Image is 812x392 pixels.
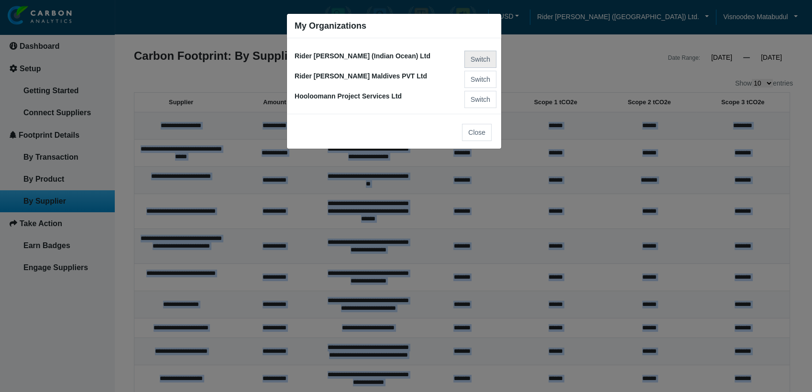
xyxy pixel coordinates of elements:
span: Hooloomann Project Services Ltd [295,92,402,100]
button: Close [462,124,492,141]
input: Enter your email address [12,117,175,138]
div: Minimize live chat window [157,5,180,28]
div: Navigation go back [11,53,25,67]
button: Switch [464,71,496,88]
h5: My Organizations [295,22,366,30]
textarea: Type your message and click 'Submit' [12,145,175,286]
span: Rider [PERSON_NAME] Maldives PVT Ltd [295,72,427,80]
button: Switch [464,51,496,68]
input: Enter your last name [12,88,175,109]
span: Rider [PERSON_NAME] (Indian Ocean) Ltd [295,52,430,60]
div: Leave a message [64,54,175,66]
button: Switch [464,91,496,108]
em: Submit [140,294,174,307]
